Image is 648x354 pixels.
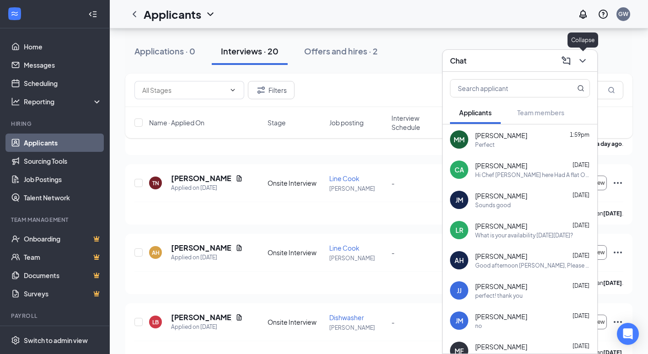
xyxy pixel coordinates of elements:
[229,86,236,94] svg: ChevronDown
[24,152,102,170] a: Sourcing Tools
[11,120,100,128] div: Hiring
[24,188,102,207] a: Talent Network
[612,177,623,188] svg: Ellipses
[578,9,589,20] svg: Notifications
[171,312,232,322] h5: [PERSON_NAME]
[475,231,573,239] div: What is your availability [DATE][DATE]?
[475,141,495,149] div: Perfect
[455,165,464,174] div: CA
[248,81,295,99] button: Filter Filters
[475,201,511,209] div: Sounds good
[329,254,386,262] p: [PERSON_NAME]
[268,178,324,188] div: Onsite Interview
[221,45,278,57] div: Interviews · 20
[603,210,622,217] b: [DATE]
[391,318,395,326] span: -
[11,336,20,345] svg: Settings
[329,244,359,252] span: Line Cook
[455,225,463,235] div: LR
[329,324,386,332] p: [PERSON_NAME]
[450,56,466,66] h3: Chat
[329,185,386,193] p: [PERSON_NAME]
[205,9,216,20] svg: ChevronDown
[568,32,598,48] div: Collapse
[11,216,100,224] div: Team Management
[475,322,482,330] div: no
[236,244,243,252] svg: Document
[573,161,589,168] span: [DATE]
[24,134,102,152] a: Applicants
[618,10,628,18] div: GW
[256,85,267,96] svg: Filter
[455,256,464,265] div: AH
[475,282,527,291] span: [PERSON_NAME]
[612,316,623,327] svg: Ellipses
[10,9,19,18] svg: WorkstreamLogo
[457,286,461,295] div: JJ
[450,80,559,97] input: Search applicant
[475,262,590,269] div: Good afternoon [PERSON_NAME], Please meet on the lobby at the main entrance.
[573,282,589,289] span: [DATE]
[475,292,523,300] div: perfect! thank you
[268,248,324,257] div: Onsite Interview
[24,97,102,106] div: Reporting
[573,192,589,198] span: [DATE]
[454,135,465,144] div: MM
[24,284,102,303] a: SurveysCrown
[304,45,378,57] div: Offers and hires · 2
[24,230,102,248] a: OnboardingCrown
[475,221,527,231] span: [PERSON_NAME]
[88,10,97,19] svg: Collapse
[11,312,100,320] div: Payroll
[129,9,140,20] svg: ChevronLeft
[577,85,584,92] svg: MagnifyingGlass
[236,314,243,321] svg: Document
[577,55,588,66] svg: ChevronDown
[329,174,359,182] span: Line Cook
[24,336,88,345] div: Switch to admin view
[236,175,243,182] svg: Document
[268,118,286,127] span: Stage
[152,318,159,326] div: LB
[573,312,589,319] span: [DATE]
[475,252,527,261] span: [PERSON_NAME]
[608,86,615,94] svg: MagnifyingGlass
[391,179,395,187] span: -
[171,253,243,262] div: Applied on [DATE]
[24,38,102,56] a: Home
[475,131,527,140] span: [PERSON_NAME]
[598,9,609,20] svg: QuestionInfo
[455,316,463,325] div: JM
[24,74,102,92] a: Scheduling
[603,279,622,286] b: [DATE]
[171,173,232,183] h5: [PERSON_NAME]
[573,252,589,259] span: [DATE]
[329,118,364,127] span: Job posting
[612,247,623,258] svg: Ellipses
[24,266,102,284] a: DocumentsCrown
[268,317,324,327] div: Onsite Interview
[570,131,589,138] span: 1:59pm
[171,183,243,193] div: Applied on [DATE]
[475,342,527,351] span: [PERSON_NAME]
[475,312,527,321] span: [PERSON_NAME]
[475,161,527,170] span: [PERSON_NAME]
[24,248,102,266] a: TeamCrown
[11,97,20,106] svg: Analysis
[24,56,102,74] a: Messages
[561,55,572,66] svg: ComposeMessage
[171,243,232,253] h5: [PERSON_NAME]
[391,248,395,257] span: -
[559,54,573,68] button: ComposeMessage
[171,322,243,332] div: Applied on [DATE]
[391,113,448,132] span: Interview Schedule
[573,222,589,229] span: [DATE]
[475,171,590,179] div: Hi Chef [PERSON_NAME] here Had A flat On my way ETA 10-15 mins See you in a bit
[617,323,639,345] div: Open Intercom Messenger
[24,170,102,188] a: Job Postings
[144,6,201,22] h1: Applicants
[149,118,204,127] span: Name · Applied On
[575,54,590,68] button: ChevronDown
[134,45,195,57] div: Applications · 0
